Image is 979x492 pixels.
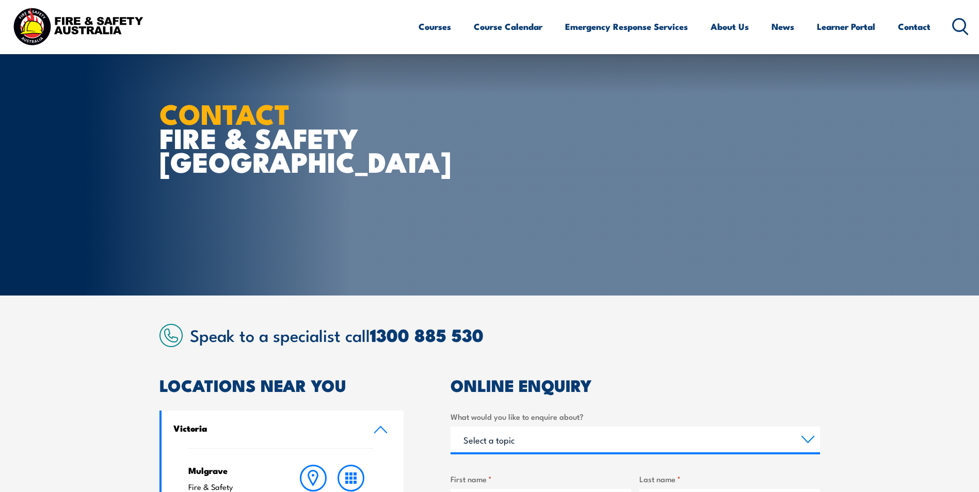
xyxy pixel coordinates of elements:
[898,13,930,40] a: Contact
[162,411,404,448] a: Victoria
[159,101,414,173] h1: FIRE & SAFETY [GEOGRAPHIC_DATA]
[451,473,631,485] label: First name
[370,321,484,348] a: 1300 885 530
[188,465,275,476] h4: Mulgrave
[451,411,820,422] label: What would you like to enquire about?
[474,13,542,40] a: Course Calendar
[173,422,358,434] h4: Victoria
[711,13,749,40] a: About Us
[817,13,875,40] a: Learner Portal
[451,378,820,392] h2: ONLINE ENQUIRY
[772,13,794,40] a: News
[639,473,820,485] label: Last name
[190,325,820,344] h2: Speak to a specialist call
[419,13,451,40] a: Courses
[159,91,290,134] strong: CONTACT
[159,378,404,392] h2: LOCATIONS NEAR YOU
[565,13,688,40] a: Emergency Response Services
